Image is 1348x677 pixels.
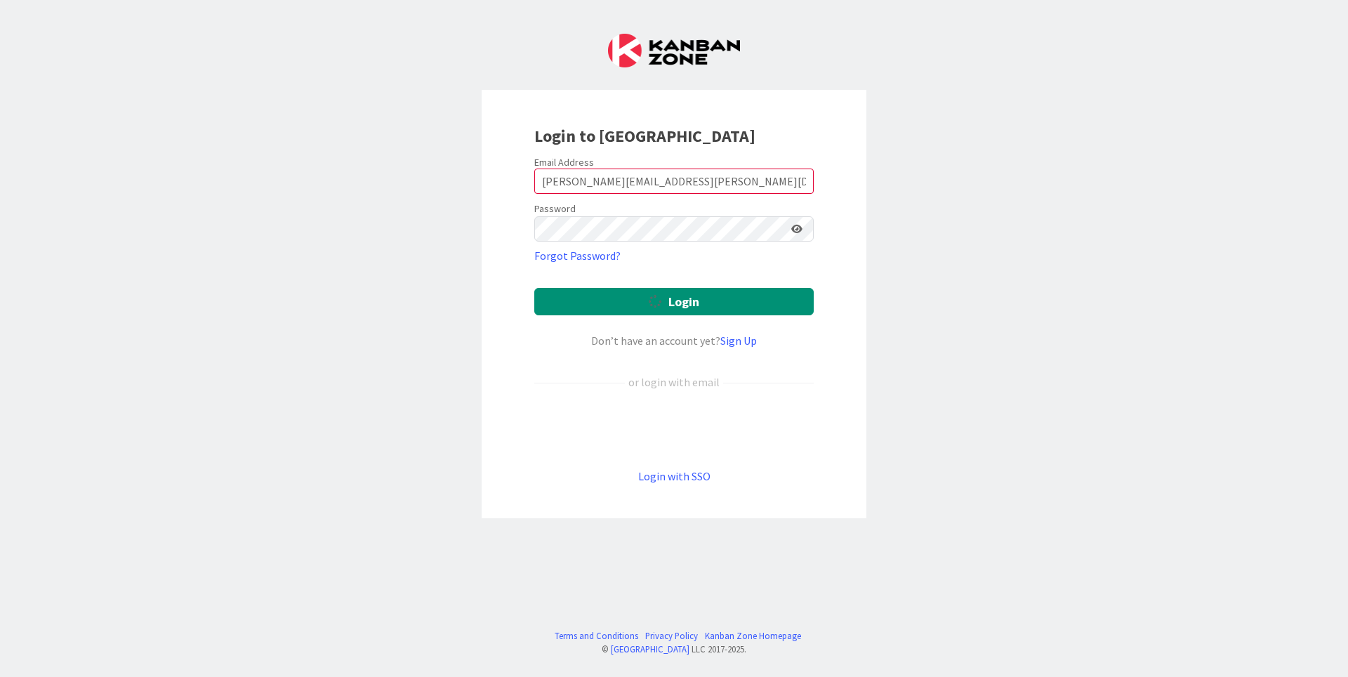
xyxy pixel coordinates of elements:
div: Don’t have an account yet? [534,332,814,349]
label: Email Address [534,156,594,169]
b: Login to [GEOGRAPHIC_DATA] [534,125,755,147]
img: Kanban Zone [608,34,740,67]
a: Privacy Policy [645,629,698,643]
div: or login with email [625,374,723,390]
div: © LLC 2017- 2025 . [548,643,801,656]
div: Kirjaudu Google-tilillä. Avautuu uudelle välilehdelle [534,414,814,445]
a: Sign Up [720,334,757,348]
iframe: Kirjaudu Google-tilillä -painike [527,414,821,445]
a: Terms and Conditions [555,629,638,643]
a: [GEOGRAPHIC_DATA] [611,643,689,655]
a: Kanban Zone Homepage [705,629,801,643]
a: Login with SSO [638,469,711,483]
a: Forgot Password? [534,247,621,264]
label: Password [534,202,576,216]
button: Login [534,288,814,315]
